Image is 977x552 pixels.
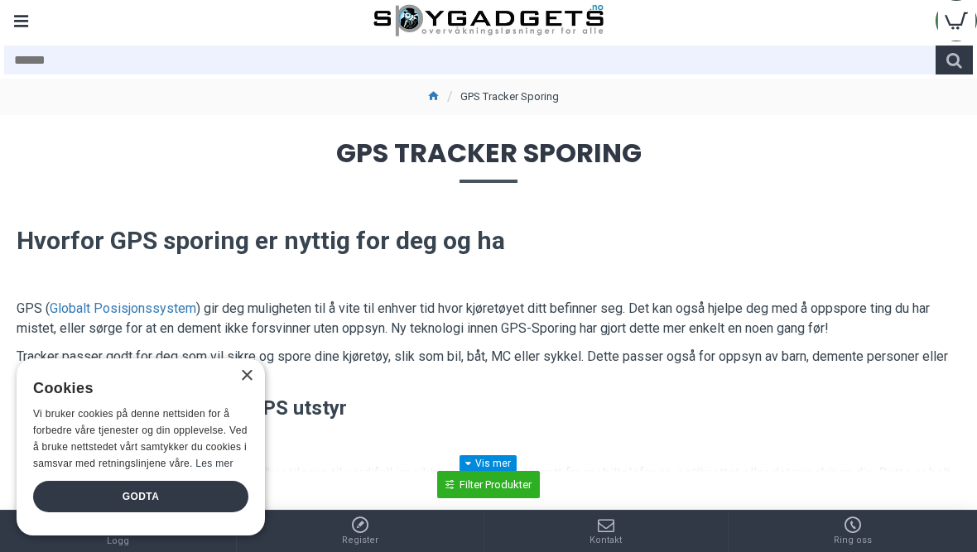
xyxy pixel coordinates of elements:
[240,370,253,382] div: Close
[484,511,728,552] a: Kontakt
[17,223,960,258] h2: Hvorfor GPS sporing er nyttig for deg og ha
[17,299,960,338] p: GPS ( ) gir deg muligheten til å vite til enhver tid hvor kjøretøyet ditt befinner seg. Det kan o...
[17,395,960,423] h3: 3 fordeler med å bruke et GPS utstyr
[107,535,129,549] span: Logg
[237,511,484,552] a: Register
[17,140,960,182] span: GPS Tracker Sporing
[33,408,248,468] span: Vi bruker cookies på denne nettsiden for å forbedre våre tjenester og din opplevelse. Ved å bruke...
[50,299,196,319] a: Globalt Posisjonssystem
[342,534,378,548] span: Register
[590,534,622,548] span: Kontakt
[195,458,233,469] a: Les mer, opens a new window
[834,534,872,548] span: Ring oss
[33,371,238,406] div: Cookies
[17,347,960,386] p: Tracker passer godt for deg som vil sikre og spore dine kjøretøy, slik som bil, båt, MC eller syk...
[437,471,540,498] a: Filter Produkter
[373,4,604,37] img: SpyGadgets.no
[33,481,248,512] div: Godta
